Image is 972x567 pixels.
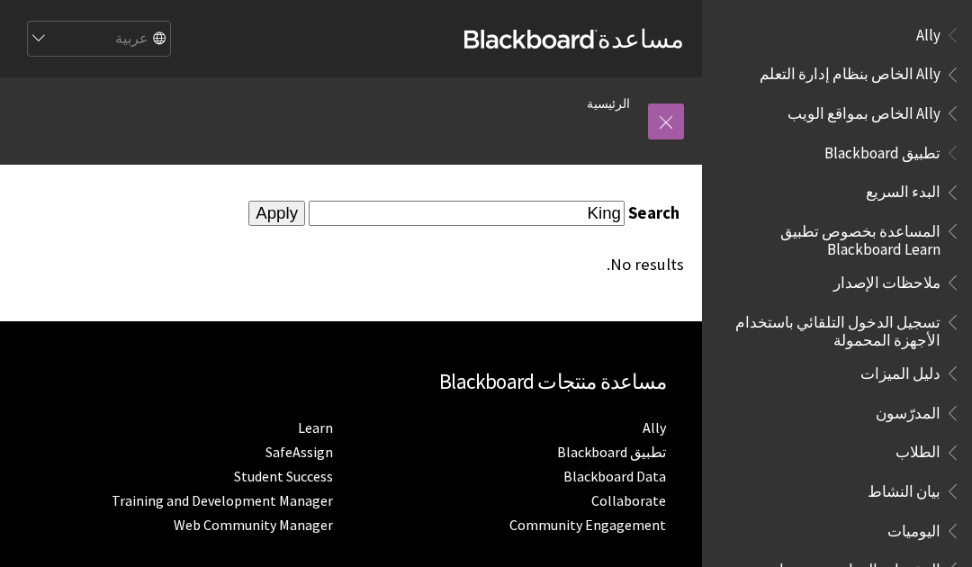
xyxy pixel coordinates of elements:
a: الرئيسية [587,93,630,115]
a: Student Success [234,467,333,486]
input: Apply [248,201,305,226]
span: دليل الميزات [860,358,940,382]
span: تسجيل الدخول التلقائي باستخدام الأجهزة المحمولة [724,307,940,349]
div: No results. [18,255,684,274]
span: Ally [916,20,940,44]
a: Web Community Manager [174,516,333,535]
h2: مساعدة منتجات Blackboard [18,366,666,398]
select: Site Language Selector [26,22,170,58]
a: تطبيق Blackboard [557,443,666,462]
span: البدء السريع [866,177,940,202]
a: SafeAssign [265,443,333,462]
span: تطبيق Blackboard [824,138,940,162]
strong: Blackboard [464,30,598,49]
nav: Book outline for Anthology Ally Help [713,20,961,129]
span: المساعدة بخصوص تطبيق Blackboard Learn [724,216,940,258]
a: Collaborate [591,491,666,510]
a: Learn [298,418,333,437]
span: المدرّسون [876,398,940,422]
span: ملاحظات الإصدار [833,267,940,292]
span: الطلاب [895,437,940,462]
span: اليوميات [887,516,940,540]
a: مساعدةBlackboard [464,22,684,55]
span: بيان النشاط [868,476,940,500]
span: Ally الخاص بنظام إدارة التعلم [760,59,940,84]
a: Community Engagement [509,516,666,535]
span: Ally الخاص بمواقع الويب [787,98,940,122]
a: Training and Development Manager [112,491,333,510]
label: Search [628,202,684,223]
a: Blackboard Data [563,467,666,486]
a: Ally [643,418,666,437]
